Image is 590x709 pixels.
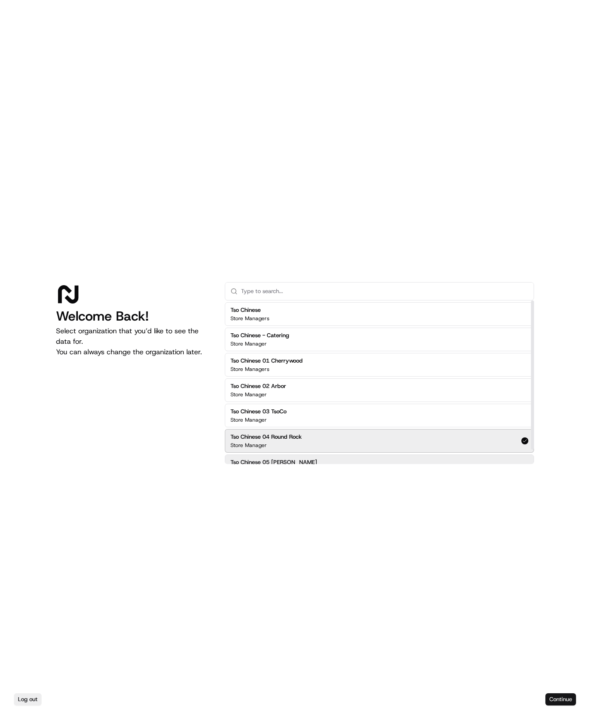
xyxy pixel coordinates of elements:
h2: Tso Chinese 05 [PERSON_NAME] [230,458,317,466]
h2: Tso Chinese - Catering [230,332,289,339]
h1: Welcome Back! [56,308,211,324]
h2: Tso Chinese 04 Round Rock [230,433,302,441]
div: Suggestions [225,300,534,480]
p: Select organization that you’d like to see the data for. You can always change the organization l... [56,326,211,357]
p: Store Manager [230,340,267,347]
h2: Tso Chinese 03 TsoCo [230,408,286,416]
h2: Tso Chinese 02 Arbor [230,382,286,390]
h2: Tso Chinese 01 Cherrywood [230,357,303,365]
p: Store Manager [230,416,267,423]
button: Log out [14,693,42,706]
p: Store Manager [230,442,267,449]
p: Store Manager [230,391,267,398]
p: Store Managers [230,315,269,322]
h2: Tso Chinese [230,306,269,314]
input: Type to search... [241,283,528,300]
p: Store Managers [230,366,269,373]
button: Continue [545,693,576,706]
